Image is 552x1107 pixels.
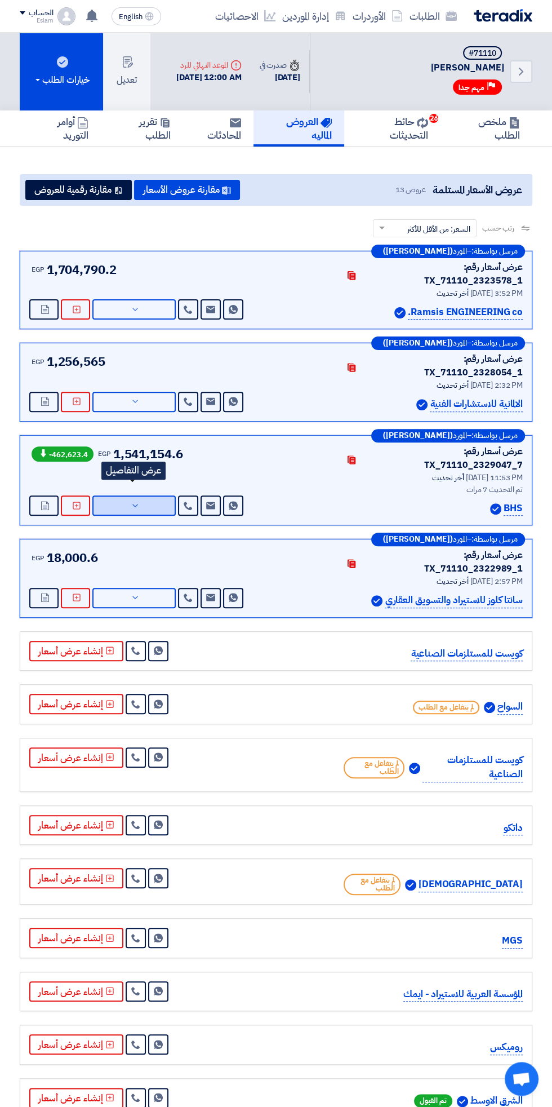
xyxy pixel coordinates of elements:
a: إدارة الموردين [279,3,349,29]
p: الالمانية للاستشارات الفنية [430,397,523,412]
img: Verified Account [457,1096,468,1107]
img: Verified Account [409,763,420,774]
span: أخر تحديث [436,287,468,299]
p: داتكو [503,821,523,836]
a: الطلبات [406,3,460,29]
b: ([PERSON_NAME]) [383,247,453,255]
button: إنشاء عرض أسعار [29,747,123,768]
div: عرض أسعار رقم: TX_71110_2322989_1 [364,548,523,575]
span: مهم جدا [458,82,484,93]
span: EGP [98,449,111,459]
span: 26 [429,114,438,123]
div: خيارات الطلب [33,73,90,87]
span: رتب حسب [482,222,514,234]
p: السواح [497,699,523,715]
p: BHS [504,501,523,516]
span: مرسل بواسطة: [471,432,518,440]
span: [DATE] 11:53 PM [465,472,523,484]
p: Ramsis ENGINEERING co. [408,305,523,320]
a: العروض الماليه [253,110,344,147]
div: – [371,336,525,350]
div: الموعد النهائي للرد [176,59,242,71]
div: Eslam [20,17,53,24]
span: عروض 13 [395,184,426,196]
span: مرسل بواسطة: [471,535,518,543]
div: #71110 [469,50,496,57]
img: Verified Account [484,702,495,713]
p: كويست للمستلزمات الصناعية [411,647,523,662]
a: تقرير الطلب [101,110,182,147]
span: [DATE] 2:32 PM [470,379,523,391]
span: 1,541,154.6 [113,445,183,463]
span: أخر تحديث [436,575,468,587]
span: المورد [453,339,467,347]
div: عرض أسعار رقم: TX_71110_2328054_1 [364,352,523,379]
img: Teradix logo [474,9,532,22]
p: [DEMOGRAPHIC_DATA] [419,877,523,892]
p: سانتا كلوز للاستيراد والتسويق العقاري [385,593,523,608]
span: لم يتفاعل مع الطلب [344,874,400,895]
div: عرض التفاصيل [101,462,166,480]
a: الأوردرات [349,3,406,29]
button: English [112,7,161,25]
span: أخر تحديث [431,472,464,484]
img: Verified Account [371,595,382,606]
div: – [371,429,525,442]
h5: رولمان بلي [324,46,504,74]
h5: حائط التحديثات [357,115,428,141]
div: عرض أسعار رقم: TX_71110_2329047_7 [364,445,523,472]
span: EGP [32,553,44,563]
span: -462,623.4 [32,446,94,462]
div: صدرت في [260,59,300,71]
button: مقارنة عروض الأسعار [134,180,240,200]
a: Open chat [505,1062,538,1096]
button: إنشاء عرض أسعار [29,815,123,835]
div: [DATE] [260,71,300,84]
b: ([PERSON_NAME]) [383,339,453,347]
div: تم التحديث 7 مرات [339,484,523,495]
h5: العروض الماليه [266,115,332,141]
a: ملخص الطلب [440,110,532,147]
span: English [119,13,143,21]
h5: المحادثات [195,115,241,141]
img: Verified Account [416,399,428,410]
div: الحساب [29,8,53,18]
p: المؤسسة العربية للاستيراد - ايمك [403,987,523,1002]
span: مرسل بواسطة: [471,247,518,255]
span: السعر: من الأقل للأكثر [407,223,470,235]
img: Verified Account [405,879,416,891]
img: Verified Account [394,307,406,318]
span: [PERSON_NAME] [324,62,504,74]
a: المحادثات [183,110,253,147]
span: 1,256,565 [47,352,105,371]
b: ([PERSON_NAME]) [383,535,453,543]
span: EGP [32,357,44,367]
button: إنشاء عرض أسعار [29,981,123,1002]
p: كويست للمستلزمات الصناعية [422,753,523,782]
a: الاحصائيات [212,3,279,29]
span: لم يتفاعل مع الطلب [413,701,479,714]
p: روميكس [490,1040,523,1055]
div: [DATE] 12:00 AM [176,71,242,84]
h5: ملخص الطلب [453,115,520,141]
span: EGP [32,264,44,274]
span: المورد [453,247,467,255]
a: أوامر التوريد [20,110,101,147]
span: مرسل بواسطة: [471,339,518,347]
div: – [371,533,525,546]
p: MGS [502,933,523,949]
h5: تقرير الطلب [113,115,170,141]
h5: أوامر التوريد [32,115,88,141]
span: 1,704,790.2 [47,260,117,279]
span: عروض الأسعار المستلمة [433,182,522,197]
span: المورد [453,535,467,543]
button: إنشاء عرض أسعار [29,868,123,888]
img: Verified Account [490,503,501,515]
button: مقارنة رقمية للعروض [25,180,132,200]
span: [DATE] 2:57 PM [470,575,523,587]
button: إنشاء عرض أسعار [29,694,123,714]
span: [DATE] 3:52 PM [470,287,523,299]
span: أخر تحديث [436,379,468,391]
span: 18,000.6 [47,548,98,567]
button: تعديل [103,33,150,110]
